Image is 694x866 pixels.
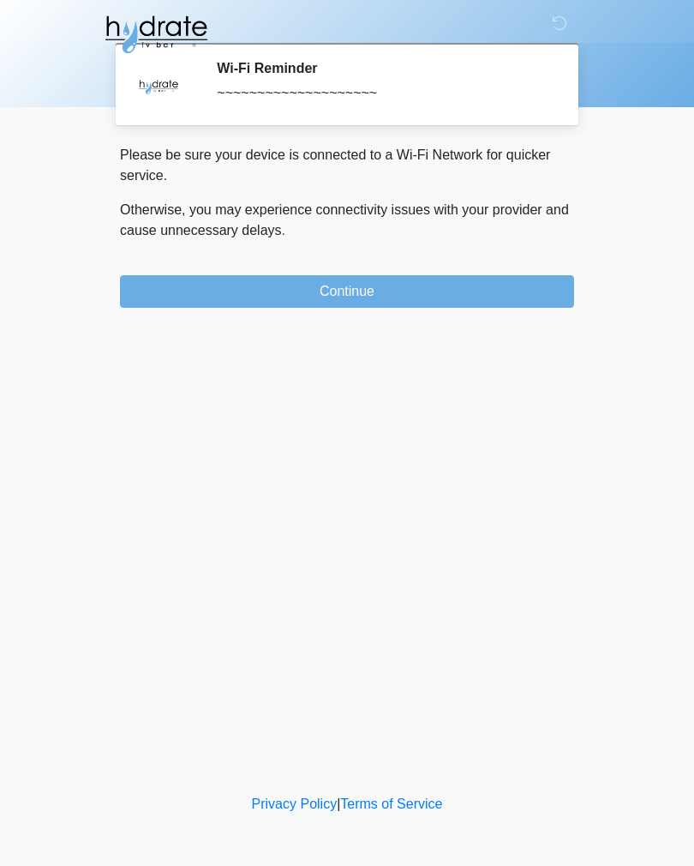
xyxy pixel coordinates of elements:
[120,145,574,186] p: Please be sure your device is connected to a Wi-Fi Network for quicker service.
[120,200,574,241] p: Otherwise, you may experience connectivity issues with your provider and cause unnecessary delays
[252,797,338,811] a: Privacy Policy
[217,83,548,104] div: ~~~~~~~~~~~~~~~~~~~~
[337,797,340,811] a: |
[120,275,574,308] button: Continue
[340,797,442,811] a: Terms of Service
[282,223,285,238] span: .
[103,13,209,56] img: Hydrate IV Bar - Fort Collins Logo
[133,60,184,111] img: Agent Avatar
